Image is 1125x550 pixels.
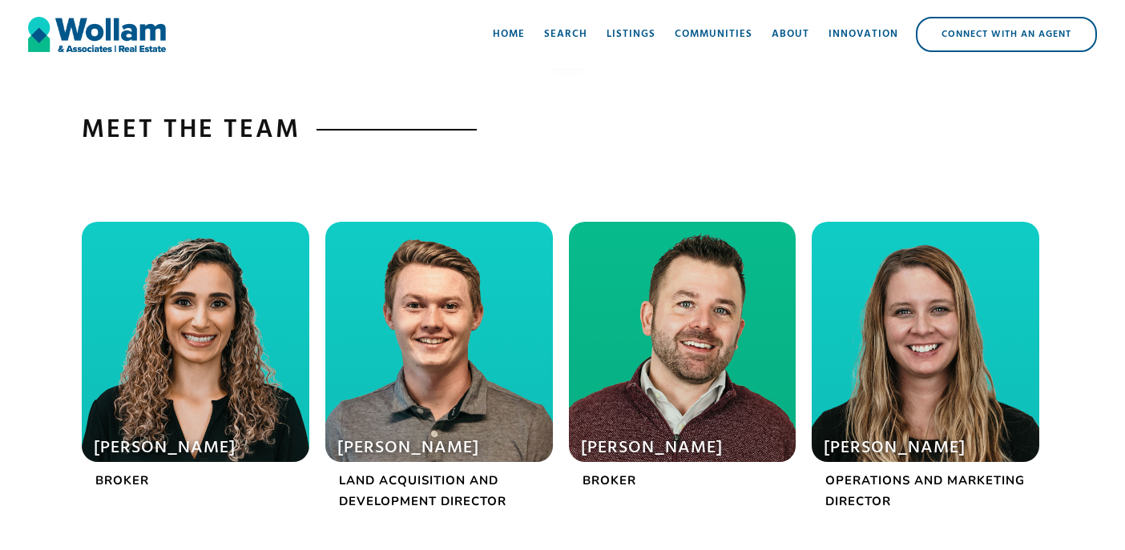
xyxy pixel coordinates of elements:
[493,26,525,42] div: Home
[916,17,1097,52] a: Connect with an Agent
[665,10,762,58] a: Communities
[82,470,309,491] p: Broker
[819,10,908,58] a: Innovation
[772,26,809,42] div: About
[607,26,655,42] div: Listings
[675,26,752,42] div: Communities
[534,10,597,58] a: Search
[325,470,553,512] p: Land Acquisition and Development Director
[824,437,1006,460] h1: [PERSON_NAME]
[597,10,665,58] a: Listings
[829,26,898,42] div: Innovation
[94,437,276,460] h1: [PERSON_NAME]
[762,10,819,58] a: About
[917,18,1095,50] div: Connect with an Agent
[82,114,300,147] h1: Meet the team
[28,10,166,58] a: home
[812,470,1039,512] p: Operations and Marketing Director
[337,437,519,460] h1: [PERSON_NAME]
[544,26,587,42] div: Search
[483,10,534,58] a: Home
[581,437,763,460] h1: [PERSON_NAME]
[569,470,796,491] p: Broker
